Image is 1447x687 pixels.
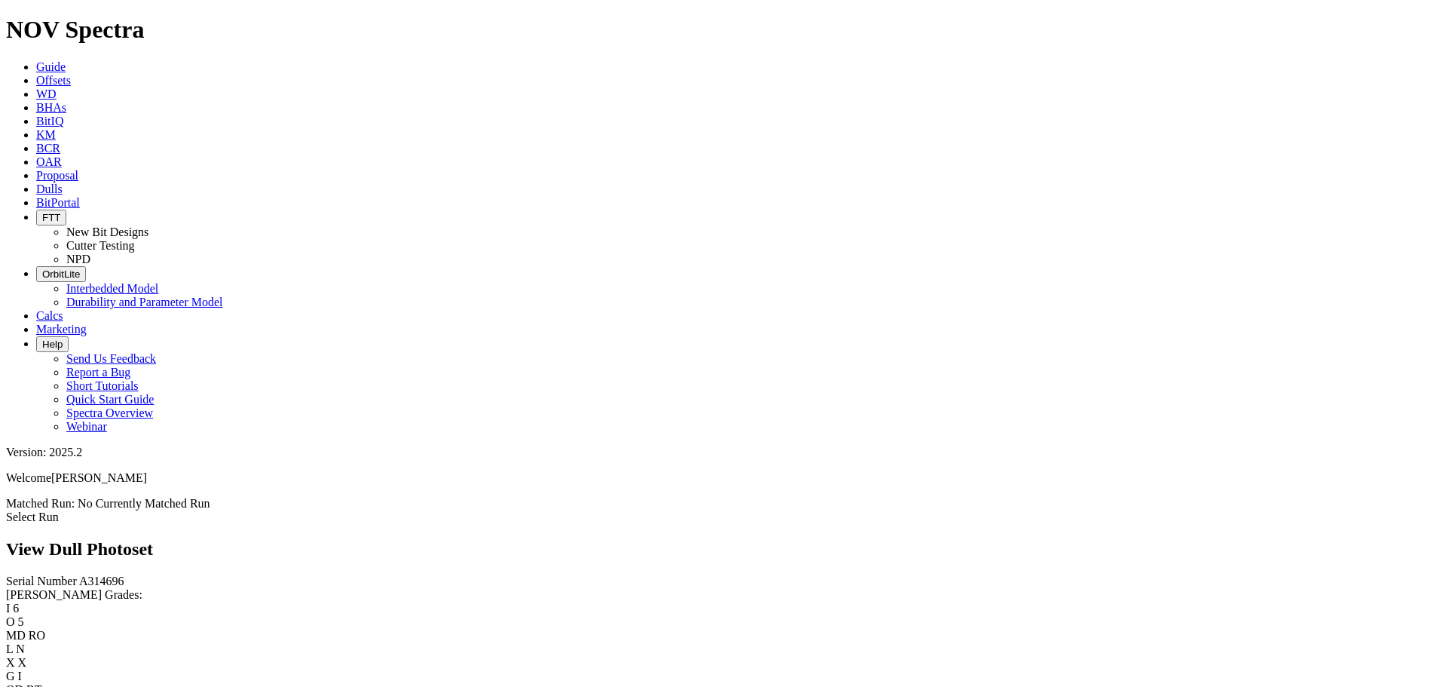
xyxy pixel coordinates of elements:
a: Select Run [6,511,59,523]
span: X [18,656,27,669]
span: N [16,643,25,655]
label: Serial Number [6,575,77,587]
a: Webinar [66,420,107,433]
a: Quick Start Guide [66,393,154,406]
label: O [6,615,15,628]
div: Version: 2025.2 [6,446,1441,459]
a: Short Tutorials [66,379,139,392]
a: Proposal [36,169,78,182]
span: [PERSON_NAME] [51,471,147,484]
a: New Bit Designs [66,225,148,238]
a: KM [36,128,56,141]
span: Matched Run: [6,497,75,510]
div: [PERSON_NAME] Grades: [6,588,1441,602]
button: Help [36,336,69,352]
a: BitPortal [36,196,80,209]
a: Send Us Feedback [66,352,156,365]
label: L [6,643,13,655]
a: Dulls [36,182,63,195]
label: X [6,656,15,669]
span: 6 [13,602,19,615]
a: Calcs [36,309,63,322]
span: 5 [18,615,24,628]
span: A314696 [79,575,124,587]
p: Welcome [6,471,1441,485]
span: I [18,670,22,682]
a: BCR [36,142,60,155]
a: Guide [36,60,66,73]
a: Interbedded Model [66,282,158,295]
a: BitIQ [36,115,63,127]
a: Spectra Overview [66,406,153,419]
a: Cutter Testing [66,239,135,252]
span: RO [29,629,45,642]
a: BHAs [36,101,66,114]
span: Help [42,339,63,350]
button: FTT [36,210,66,225]
a: Marketing [36,323,87,336]
button: OrbitLite [36,266,86,282]
label: G [6,670,15,682]
span: FTT [42,212,60,223]
a: OAR [36,155,62,168]
a: Durability and Parameter Model [66,296,223,308]
h2: View Dull Photoset [6,539,1441,560]
span: OrbitLite [42,268,80,280]
span: No Currently Matched Run [78,497,210,510]
h1: NOV Spectra [6,16,1441,44]
a: NPD [66,253,90,265]
a: Offsets [36,74,71,87]
label: MD [6,629,26,642]
a: WD [36,87,57,100]
a: Report a Bug [66,366,130,379]
label: I [6,602,10,615]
